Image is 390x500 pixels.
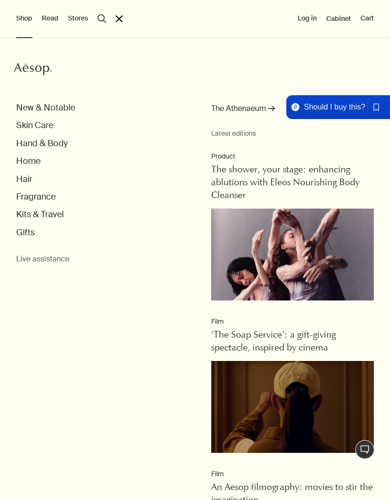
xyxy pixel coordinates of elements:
[16,138,68,149] button: Hand & Body
[326,14,351,23] a: Cabinet
[16,14,32,23] button: Shop
[97,14,106,23] button: Open search
[211,317,374,455] a: Film‘The Soap Service’: a gift-giving spectacle, inspired by cinemaRear view of someone knocking ...
[16,102,75,113] button: New & Notable
[355,440,374,459] button: Live Assistance
[16,120,53,131] button: Skin Care
[211,165,360,200] span: The shower, your stage: enhancing ablutions with Eleos Nourishing Body Cleanser
[116,15,123,22] button: Close the Menu
[16,227,35,238] button: Gifts
[16,174,32,185] button: Hair
[211,330,336,353] span: ‘The Soap Service’: a gift-giving spectacle, inspired by cinema
[16,209,64,220] button: Kits & Travel
[211,152,374,303] a: ProductThe shower, your stage: enhancing ablutions with Eleos Nourishing Body CleanserDancers wea...
[298,14,317,23] button: Log in
[211,317,374,327] p: Film
[211,129,374,138] small: Latest editions
[211,152,374,161] p: Product
[16,254,69,264] button: Live assistance
[14,62,52,79] a: Aesop
[68,14,88,23] button: Stores
[211,102,275,120] a: The Athenaeum
[14,62,52,76] svg: Aesop
[211,102,266,115] span: The Athenaeum
[42,14,58,23] button: Read
[16,191,56,202] button: Fragrance
[361,14,374,23] button: Cart
[211,470,374,479] p: Film
[16,156,40,167] button: Home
